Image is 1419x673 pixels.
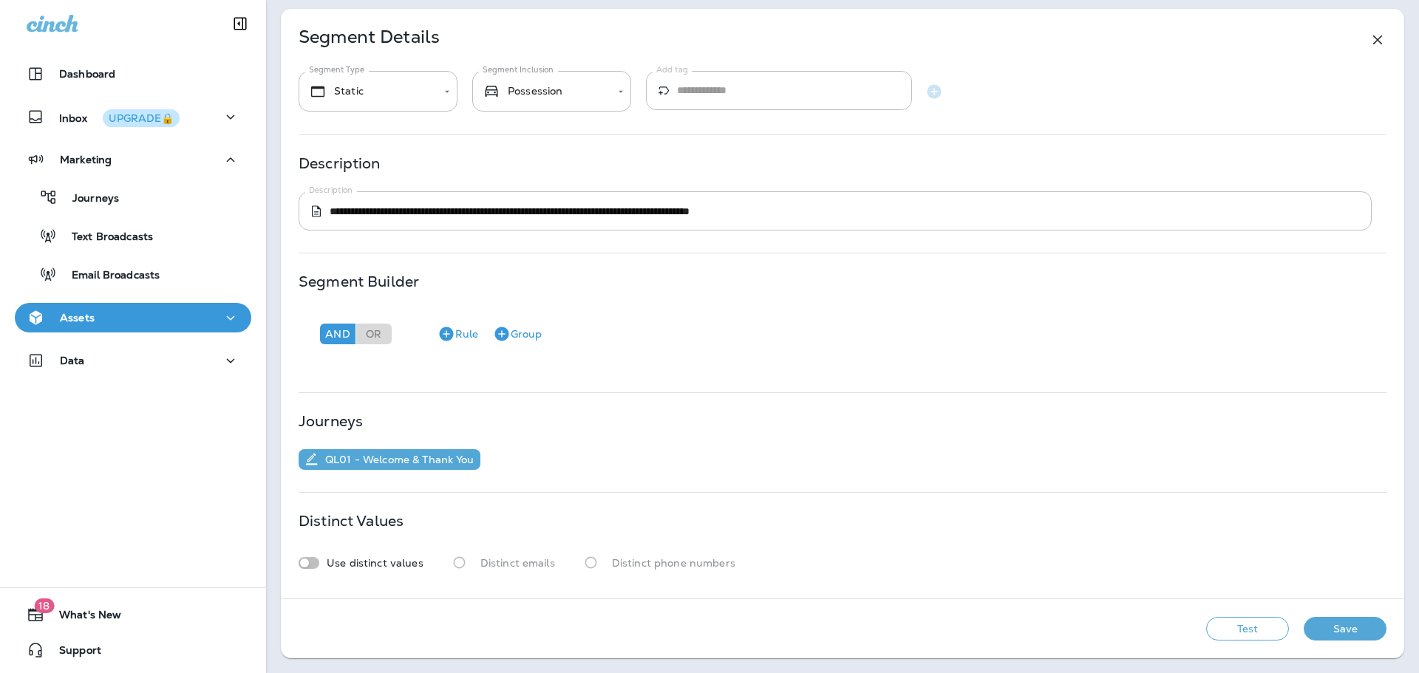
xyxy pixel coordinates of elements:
[299,31,440,49] p: Segment Details
[57,269,160,283] p: Email Broadcasts
[58,192,119,206] p: Journeys
[356,324,392,344] div: Or
[15,59,251,89] button: Dashboard
[15,259,251,290] button: Email Broadcasts
[220,9,261,38] button: Collapse Sidebar
[15,145,251,174] button: Marketing
[432,322,484,346] button: Rule
[319,454,474,465] p: QL01 - Welcome & Thank You
[15,303,251,332] button: Assets
[309,64,364,75] label: Segment Type
[612,557,735,569] p: Distinct phone numbers
[299,515,404,527] p: Distinct Values
[1304,617,1386,640] button: Save
[59,68,115,80] p: Dashboard
[57,230,153,245] p: Text Broadcasts
[59,109,180,125] p: Inbox
[15,600,251,629] button: 18What's New
[299,157,381,169] p: Description
[15,635,251,665] button: Support
[299,449,480,470] button: QL01 - Welcome & Thank You
[15,102,251,131] button: InboxUPGRADE🔒
[60,312,95,324] p: Assets
[109,113,174,123] div: UPGRADE🔒
[44,609,121,626] span: What's New
[60,154,112,165] p: Marketing
[487,322,548,346] button: Group
[299,276,419,287] p: Segment Builder
[44,644,101,662] span: Support
[309,83,434,100] div: Static
[15,220,251,251] button: Text Broadcasts
[480,557,555,569] p: Distinct emails
[327,557,423,569] p: Use distinct values
[483,82,608,100] div: Possession
[299,415,363,427] p: Journeys
[1206,617,1289,640] button: Test
[60,355,85,366] p: Data
[34,598,54,613] span: 18
[15,346,251,375] button: Data
[103,109,180,127] button: UPGRADE🔒
[320,324,355,344] div: And
[483,64,554,75] label: Segment Inclusion
[15,182,251,213] button: Journeys
[656,64,688,75] label: Add tag
[309,185,353,196] label: Description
